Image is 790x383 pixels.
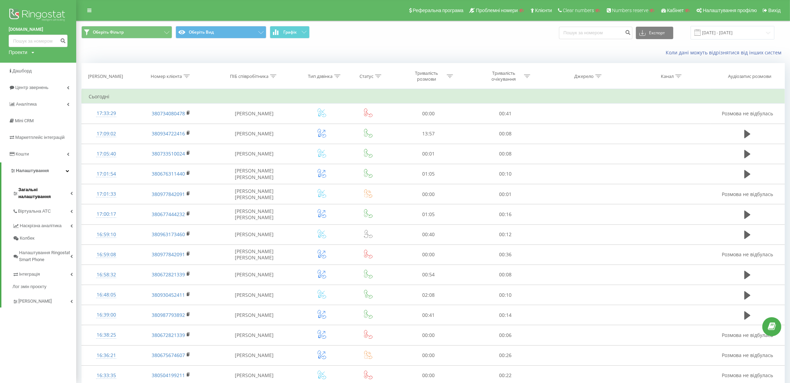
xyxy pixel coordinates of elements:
td: 00:16 [467,204,544,224]
a: 380934722416 [152,130,185,137]
td: [PERSON_NAME] [211,345,297,365]
td: [PERSON_NAME] [211,104,297,124]
span: Дашборд [12,68,32,73]
a: Віртуальна АТС [12,203,76,217]
td: 00:01 [467,184,544,204]
button: Оберіть Фільтр [81,26,172,38]
td: 00:41 [390,305,467,325]
a: 380930452411 [152,292,185,298]
td: 00:26 [467,345,544,365]
div: Номер клієнта [151,73,182,79]
div: 16:59:10 [89,228,124,241]
a: Налаштування [1,162,76,179]
div: Канал [661,73,674,79]
td: 00:36 [467,244,544,265]
td: 00:00 [390,244,467,265]
span: Кошти [16,151,29,157]
span: Графік [283,30,297,35]
a: 380734080478 [152,110,185,117]
td: [PERSON_NAME] [PERSON_NAME] [211,164,297,184]
a: 380675674607 [152,352,185,358]
a: 380977842091 [152,251,185,258]
a: 380672821339 [152,332,185,338]
a: 380733510024 [152,150,185,157]
a: Налаштування Ringostat Smart Phone [12,244,76,266]
div: Проекти [9,49,27,56]
td: [PERSON_NAME] [PERSON_NAME] [211,244,297,265]
a: Лог змін проєкту [12,280,76,293]
a: 380977842091 [152,191,185,197]
img: Ringostat logo [9,7,68,24]
span: Розмова не відбулась [722,372,773,378]
span: Загальні налаштування [18,186,70,200]
span: Clear numbers [563,8,594,13]
a: Наскрізна аналітика [12,217,76,232]
div: 16:39:00 [89,308,124,322]
span: Наскрізна аналітика [20,222,62,229]
td: 00:01 [390,144,467,164]
div: 17:33:29 [89,107,124,120]
td: 00:10 [467,164,544,184]
span: Розмова не відбулась [722,352,773,358]
td: 00:00 [390,104,467,124]
div: Тип дзвінка [308,73,332,79]
td: [PERSON_NAME] [211,285,297,305]
button: Графік [270,26,310,38]
td: 00:40 [390,224,467,244]
div: [PERSON_NAME] [88,73,123,79]
span: Розмова не відбулась [722,110,773,117]
span: Mini CRM [15,118,34,123]
div: 16:59:08 [89,248,124,261]
span: Налаштування Ringostat Smart Phone [19,249,70,263]
a: Колбек [12,232,76,244]
td: 00:00 [390,184,467,204]
button: Експорт [636,27,673,39]
div: 17:09:02 [89,127,124,141]
a: Коли дані можуть відрізнятися вiд інших систем [666,49,785,56]
div: Джерело [574,73,594,79]
div: 16:38:25 [89,328,124,342]
span: Вихід [769,8,781,13]
span: Лог змін проєкту [12,283,46,290]
td: 02:08 [390,285,467,305]
span: Розмова не відбулась [722,191,773,197]
div: 16:58:32 [89,268,124,282]
a: Інтеграція [12,266,76,280]
td: Сьогодні [82,90,785,104]
td: 00:41 [467,104,544,124]
div: 17:05:40 [89,147,124,161]
td: [PERSON_NAME] [211,305,297,325]
span: Розмова не відбулась [722,332,773,338]
span: Клієнти [535,8,552,13]
input: Пошук за номером [9,35,68,47]
button: Оберіть Вид [176,26,266,38]
a: 380963173460 [152,231,185,238]
td: 01:05 [390,164,467,184]
td: [PERSON_NAME] [211,124,297,144]
div: 16:48:05 [89,288,124,302]
span: [PERSON_NAME] [18,298,52,305]
span: Центр звернень [15,85,48,90]
span: Оберіть Фільтр [93,29,124,35]
span: Колбек [20,235,34,242]
span: Віртуальна АТС [18,208,51,215]
span: Налаштування [16,168,49,173]
td: 13:57 [390,124,467,144]
a: 380677444232 [152,211,185,217]
td: [PERSON_NAME] [211,265,297,285]
td: 00:54 [390,265,467,285]
td: 00:06 [467,325,544,345]
div: Статус [360,73,373,79]
td: 01:05 [390,204,467,224]
span: Інтеграція [19,271,40,278]
td: 00:12 [467,224,544,244]
td: [PERSON_NAME] [PERSON_NAME] [211,204,297,224]
a: [DOMAIN_NAME] [9,26,68,33]
a: 380504199211 [152,372,185,378]
span: Маркетплейс інтеграцій [15,135,65,140]
td: 00:14 [467,305,544,325]
a: 380987793892 [152,312,185,318]
span: Кабінет [667,8,684,13]
div: 17:01:33 [89,187,124,201]
a: [PERSON_NAME] [12,293,76,308]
